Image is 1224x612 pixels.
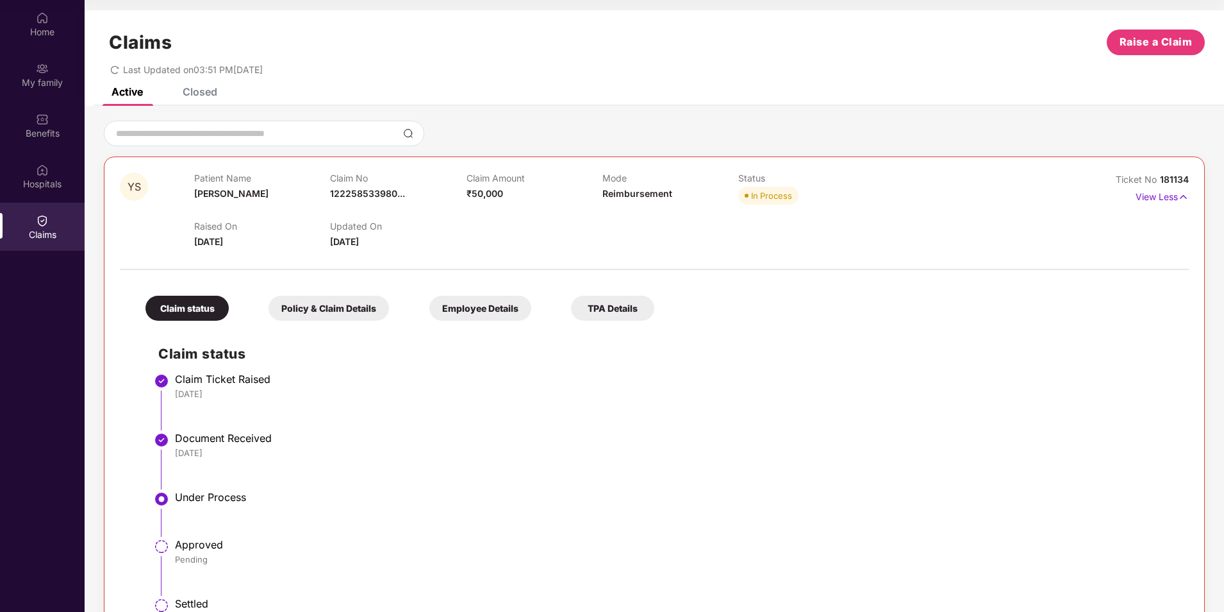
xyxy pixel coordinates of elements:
p: Mode [602,173,738,183]
img: svg+xml;base64,PHN2ZyB4bWxucz0iaHR0cDovL3d3dy53My5vcmcvMjAwMC9zdmciIHdpZHRoPSIxNyIgaGVpZ2h0PSIxNy... [1178,190,1189,204]
img: svg+xml;base64,PHN2ZyBpZD0iU3RlcC1Eb25lLTMyeDMyIiB4bWxucz0iaHR0cDovL3d3dy53My5vcmcvMjAwMC9zdmciIH... [154,432,169,448]
div: Document Received [175,432,1176,445]
span: redo [110,64,119,75]
img: svg+xml;base64,PHN2ZyBpZD0iU3RlcC1BY3RpdmUtMzJ4MzIiIHhtbG5zPSJodHRwOi8vd3d3LnczLm9yZy8yMDAwL3N2Zy... [154,491,169,507]
div: In Process [751,189,792,202]
div: Approved [175,538,1176,551]
span: Ticket No [1116,174,1160,185]
img: svg+xml;base64,PHN2ZyBpZD0iQmVuZWZpdHMiIHhtbG5zPSJodHRwOi8vd3d3LnczLm9yZy8yMDAwL3N2ZyIgd2lkdGg9Ij... [36,113,49,126]
p: Patient Name [194,173,330,183]
img: svg+xml;base64,PHN2ZyBpZD0iSG9tZSIgeG1sbnM9Imh0dHA6Ly93d3cudzMub3JnLzIwMDAvc3ZnIiB3aWR0aD0iMjAiIG... [36,12,49,24]
img: svg+xml;base64,PHN2ZyBpZD0iSG9zcGl0YWxzIiB4bWxucz0iaHR0cDovL3d3dy53My5vcmcvMjAwMC9zdmciIHdpZHRoPS... [36,164,49,176]
div: TPA Details [571,296,654,321]
span: Reimbursement [602,188,672,199]
span: Last Updated on 03:51 PM[DATE] [123,64,263,75]
div: Employee Details [429,296,531,321]
img: svg+xml;base64,PHN2ZyBpZD0iU3RlcC1Eb25lLTMyeDMyIiB4bWxucz0iaHR0cDovL3d3dy53My5vcmcvMjAwMC9zdmciIH... [154,373,169,389]
span: Raise a Claim [1120,34,1193,50]
h1: Claims [109,31,172,53]
div: Pending [175,554,1176,565]
span: 181134 [1160,174,1189,185]
span: [DATE] [194,236,223,247]
div: [DATE] [175,388,1176,400]
button: Raise a Claim [1107,30,1205,55]
div: Claim status [145,296,229,321]
div: Closed [183,85,217,98]
p: View Less [1136,187,1189,204]
p: Claim No [330,173,466,183]
p: Status [738,173,874,183]
div: Active [112,85,143,98]
div: [DATE] [175,447,1176,459]
div: Settled [175,597,1176,610]
span: 122258533980... [330,188,405,199]
p: Updated On [330,221,466,232]
p: Raised On [194,221,330,232]
h2: Claim status [158,343,1176,364]
span: [DATE] [330,236,359,247]
div: Policy & Claim Details [269,296,389,321]
img: svg+xml;base64,PHN2ZyB3aWR0aD0iMjAiIGhlaWdodD0iMjAiIHZpZXdCb3g9IjAgMCAyMCAyMCIgZmlsbD0ibm9uZSIgeG... [36,62,49,75]
img: svg+xml;base64,PHN2ZyBpZD0iU2VhcmNoLTMyeDMyIiB4bWxucz0iaHR0cDovL3d3dy53My5vcmcvMjAwMC9zdmciIHdpZH... [403,128,413,139]
div: Under Process [175,491,1176,504]
span: [PERSON_NAME] [194,188,269,199]
div: Claim Ticket Raised [175,373,1176,386]
img: svg+xml;base64,PHN2ZyBpZD0iQ2xhaW0iIHhtbG5zPSJodHRwOi8vd3d3LnczLm9yZy8yMDAwL3N2ZyIgd2lkdGg9IjIwIi... [36,214,49,227]
span: ₹50,000 [467,188,503,199]
p: Claim Amount [467,173,602,183]
img: svg+xml;base64,PHN2ZyBpZD0iU3RlcC1QZW5kaW5nLTMyeDMyIiB4bWxucz0iaHR0cDovL3d3dy53My5vcmcvMjAwMC9zdm... [154,539,169,554]
span: YS [128,182,141,192]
